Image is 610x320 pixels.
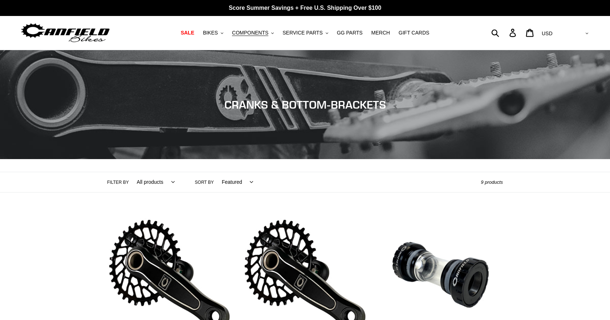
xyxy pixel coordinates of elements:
img: Canfield Bikes [20,21,111,44]
span: GIFT CARDS [399,30,430,36]
span: SERVICE PARTS [282,30,322,36]
button: BIKES [199,28,227,38]
label: Sort by [195,179,214,186]
span: GG PARTS [337,30,363,36]
a: GIFT CARDS [395,28,433,38]
label: Filter by [107,179,129,186]
input: Search [495,25,514,41]
span: BIKES [203,30,218,36]
span: SALE [181,30,194,36]
a: GG PARTS [333,28,366,38]
button: SERVICE PARTS [279,28,332,38]
span: MERCH [371,30,390,36]
button: COMPONENTS [228,28,277,38]
a: SALE [177,28,198,38]
span: CRANKS & BOTTOM-BRACKETS [224,98,386,111]
a: MERCH [368,28,394,38]
span: COMPONENTS [232,30,268,36]
span: 9 products [481,179,503,185]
